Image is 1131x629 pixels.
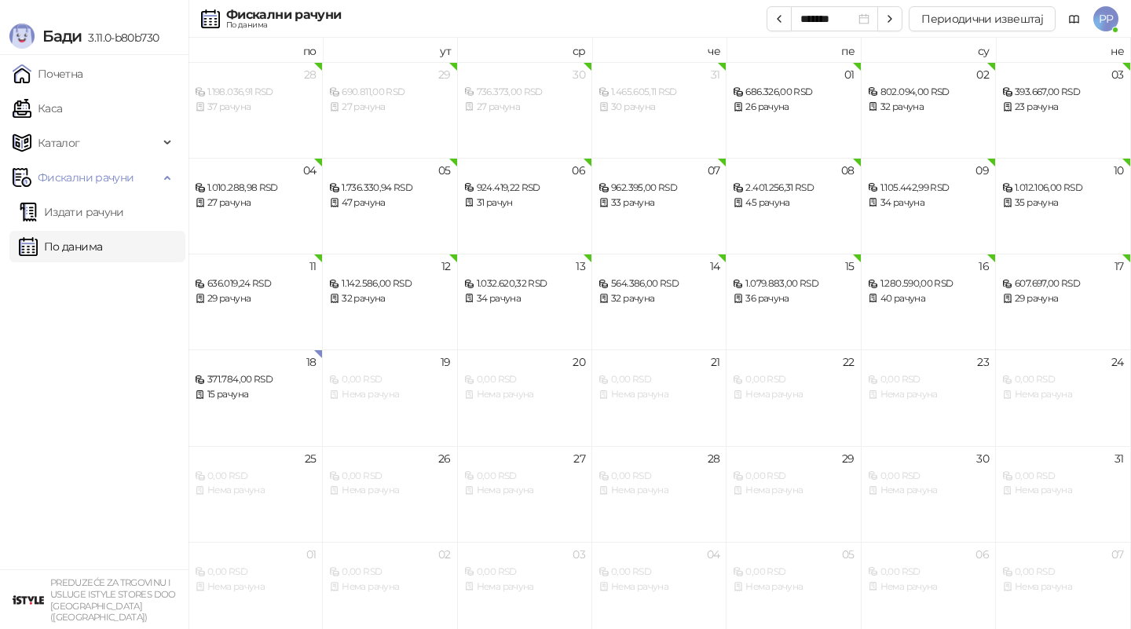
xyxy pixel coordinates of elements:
[598,276,719,291] div: 564.386,00 RSD
[464,196,585,210] div: 31 рачун
[996,158,1130,254] td: 2025-08-10
[1115,261,1124,272] div: 17
[598,565,719,580] div: 0,00 RSD
[323,349,457,445] td: 2025-08-19
[13,584,44,616] img: 64x64-companyLogo-77b92cf4-9946-4f36-9751-bf7bb5fd2c7d.png
[195,276,316,291] div: 636.019,24 RSD
[862,349,996,445] td: 2025-08-23
[841,165,855,176] div: 08
[573,69,585,80] div: 30
[188,349,323,445] td: 2025-08-18
[909,6,1056,31] button: Периодични извештај
[975,549,989,560] div: 06
[464,483,585,498] div: Нема рачуна
[727,349,861,445] td: 2025-08-22
[573,549,585,560] div: 03
[592,349,727,445] td: 2025-08-21
[9,24,35,49] img: Logo
[438,549,451,560] div: 02
[572,165,585,176] div: 06
[711,69,720,80] div: 31
[329,85,450,100] div: 690.811,00 RSD
[707,549,720,560] div: 04
[19,196,124,228] a: Издати рачуни
[868,100,989,115] div: 32 рачуна
[195,372,316,387] div: 371.784,00 RSD
[573,357,585,368] div: 20
[592,446,727,542] td: 2025-08-28
[598,181,719,196] div: 962.395,00 RSD
[733,387,854,402] div: Нема рачуна
[733,85,854,100] div: 686.326,00 RSD
[727,158,861,254] td: 2025-08-08
[868,372,989,387] div: 0,00 RSD
[329,580,450,594] div: Нема рачуна
[323,62,457,158] td: 2025-07-29
[50,577,176,623] small: PREDUZEĆE ZA TRGOVINU I USLUGE ISTYLE STORES DOO [GEOGRAPHIC_DATA] ([GEOGRAPHIC_DATA])
[708,165,720,176] div: 07
[862,446,996,542] td: 2025-08-30
[13,93,62,124] a: Каса
[868,276,989,291] div: 1.280.590,00 RSD
[464,565,585,580] div: 0,00 RSD
[711,357,720,368] div: 21
[862,38,996,62] th: су
[598,100,719,115] div: 30 рачуна
[195,483,316,498] div: Нема рачуна
[842,549,855,560] div: 05
[573,453,585,464] div: 27
[464,372,585,387] div: 0,00 RSD
[195,181,316,196] div: 1.010.288,98 RSD
[868,565,989,580] div: 0,00 RSD
[1002,565,1123,580] div: 0,00 RSD
[843,357,855,368] div: 22
[727,254,861,349] td: 2025-08-15
[1115,453,1124,464] div: 31
[598,483,719,498] div: Нема рачуна
[733,196,854,210] div: 45 рачуна
[329,196,450,210] div: 47 рачуна
[868,469,989,484] div: 0,00 RSD
[38,127,80,159] span: Каталог
[733,483,854,498] div: Нема рачуна
[733,181,854,196] div: 2.401.256,31 RSD
[592,38,727,62] th: че
[1002,469,1123,484] div: 0,00 RSD
[188,62,323,158] td: 2025-07-28
[592,62,727,158] td: 2025-07-31
[329,181,450,196] div: 1.736.330,94 RSD
[1111,357,1124,368] div: 24
[458,349,592,445] td: 2025-08-20
[1002,100,1123,115] div: 23 рачуна
[733,276,854,291] div: 1.079.883,00 RSD
[996,38,1130,62] th: не
[868,181,989,196] div: 1.105.442,99 RSD
[464,181,585,196] div: 924.419,22 RSD
[976,69,989,80] div: 02
[598,469,719,484] div: 0,00 RSD
[996,446,1130,542] td: 2025-08-31
[195,387,316,402] div: 15 рачуна
[42,27,82,46] span: Бади
[733,469,854,484] div: 0,00 RSD
[305,453,317,464] div: 25
[996,62,1130,158] td: 2025-08-03
[195,100,316,115] div: 37 рачуна
[195,565,316,580] div: 0,00 RSD
[441,261,451,272] div: 12
[868,291,989,306] div: 40 рачуна
[329,387,450,402] div: Нема рачуна
[464,276,585,291] div: 1.032.620,32 RSD
[979,261,989,272] div: 16
[82,31,159,45] span: 3.11.0-b80b730
[195,291,316,306] div: 29 рачуна
[464,387,585,402] div: Нема рачуна
[1002,196,1123,210] div: 35 рачуна
[598,85,719,100] div: 1.465.605,11 RSD
[188,446,323,542] td: 2025-08-25
[592,254,727,349] td: 2025-08-14
[458,62,592,158] td: 2025-07-30
[862,158,996,254] td: 2025-08-09
[733,565,854,580] div: 0,00 RSD
[323,158,457,254] td: 2025-08-05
